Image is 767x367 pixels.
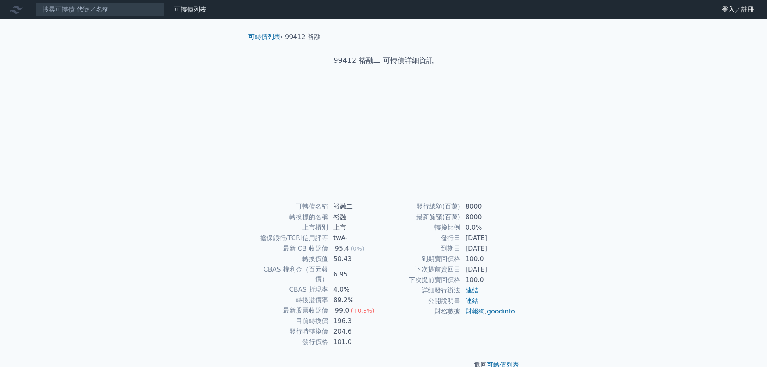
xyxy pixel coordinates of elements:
td: 上市櫃別 [252,222,328,233]
td: 公開說明書 [384,296,461,306]
td: 財務數據 [384,306,461,317]
td: 發行價格 [252,337,328,347]
td: 8000 [461,201,516,212]
td: 204.6 [328,326,384,337]
td: 發行總額(百萬) [384,201,461,212]
td: 89.2% [328,295,384,305]
a: goodinfo [487,307,515,315]
a: 連結 [466,297,478,305]
td: 裕融 [328,212,384,222]
td: 下次提前賣回價格 [384,275,461,285]
td: 詳細發行辦法 [384,285,461,296]
td: 裕融二 [328,201,384,212]
a: 登入／註冊 [715,3,761,16]
td: 轉換價值 [252,254,328,264]
td: twA- [328,233,384,243]
td: 最新 CB 收盤價 [252,243,328,254]
td: [DATE] [461,264,516,275]
td: 擔保銀行/TCRI信用評等 [252,233,328,243]
td: 6.95 [328,264,384,284]
td: 目前轉換價 [252,316,328,326]
td: 100.0 [461,275,516,285]
td: 轉換標的名稱 [252,212,328,222]
td: 發行日 [384,233,461,243]
td: , [461,306,516,317]
td: CBAS 折現率 [252,284,328,295]
td: 196.3 [328,316,384,326]
a: 連結 [466,286,478,294]
input: 搜尋可轉債 代號／名稱 [35,3,164,17]
td: 100.0 [461,254,516,264]
td: CBAS 權利金（百元報價） [252,264,328,284]
td: 轉換比例 [384,222,461,233]
a: 財報狗 [466,307,485,315]
td: 最新餘額(百萬) [384,212,461,222]
span: (+0.3%) [351,307,374,314]
td: 0.0% [461,222,516,233]
td: 到期日 [384,243,461,254]
a: 可轉債列表 [248,33,281,41]
h1: 99412 裕融二 可轉債詳細資訊 [242,55,526,66]
li: › [248,32,283,42]
td: 到期賣回價格 [384,254,461,264]
td: 下次提前賣回日 [384,264,461,275]
span: (0%) [351,245,364,252]
a: 可轉債列表 [174,6,206,13]
td: 50.43 [328,254,384,264]
li: 99412 裕融二 [285,32,327,42]
td: 101.0 [328,337,384,347]
td: 上市 [328,222,384,233]
td: [DATE] [461,243,516,254]
td: 轉換溢價率 [252,295,328,305]
td: 可轉債名稱 [252,201,328,212]
td: 最新股票收盤價 [252,305,328,316]
td: 8000 [461,212,516,222]
td: 發行時轉換價 [252,326,328,337]
div: 99.0 [333,306,351,315]
div: 95.4 [333,244,351,253]
td: 4.0% [328,284,384,295]
td: [DATE] [461,233,516,243]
